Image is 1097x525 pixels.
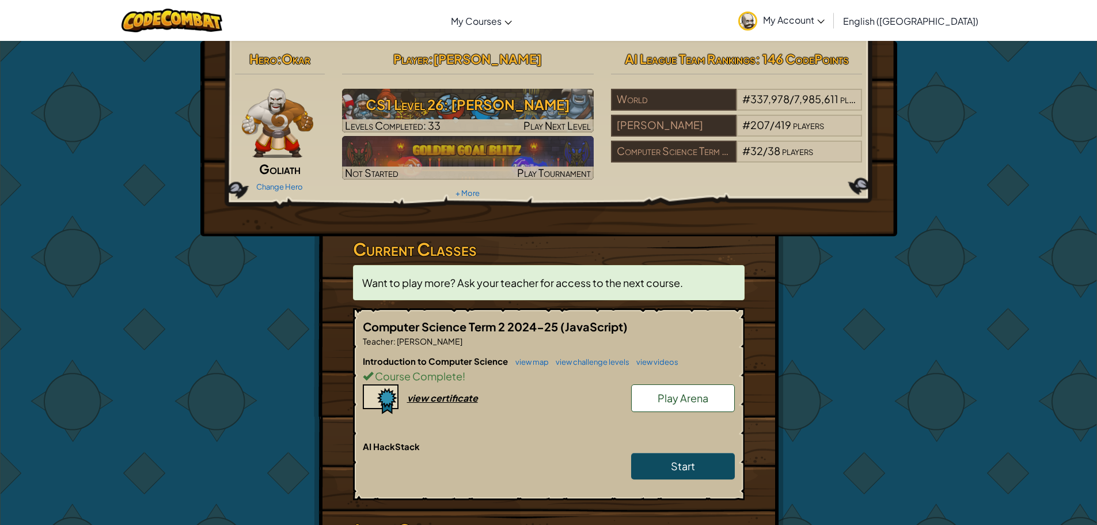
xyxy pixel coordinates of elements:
[789,92,794,105] span: /
[550,357,629,367] a: view challenge levels
[517,166,591,179] span: Play Tournament
[345,166,398,179] span: Not Started
[732,2,830,39] a: My Account
[763,14,825,26] span: My Account
[631,357,678,367] a: view videos
[393,336,396,346] span: :
[671,459,695,473] span: Start
[345,119,441,132] span: Levels Completed: 33
[768,144,780,157] span: 38
[523,119,591,132] span: Play Next Level
[611,152,863,165] a: Computer Science Term 2 2024-25#32/38players
[428,51,433,67] span: :
[277,51,282,67] span: :
[462,369,465,383] span: !
[742,118,750,131] span: #
[363,392,478,404] a: view certificate
[611,89,737,111] div: World
[750,92,789,105] span: 337,978
[373,369,462,383] span: Course Complete
[363,384,398,414] img: certificate-icon.png
[342,136,594,180] a: Not StartedPlay Tournament
[249,51,277,67] span: Hero
[560,319,628,334] span: (JavaScript)
[342,136,594,180] img: Golden Goal
[342,89,594,133] img: CS1 Level 26: Wakka Maul
[775,118,791,131] span: 419
[611,100,863,113] a: World#337,978/7,985,611players
[611,115,737,137] div: [PERSON_NAME]
[770,118,775,131] span: /
[750,118,770,131] span: 207
[763,144,768,157] span: /
[396,336,462,346] span: [PERSON_NAME]
[631,453,735,479] a: Start
[793,118,824,131] span: players
[407,392,478,404] div: view certificate
[837,5,984,36] a: English ([GEOGRAPHIC_DATA])
[843,15,978,27] span: English ([GEOGRAPHIC_DATA])
[840,92,871,105] span: players
[782,144,813,157] span: players
[363,441,420,452] span: AI HackStack
[742,144,750,157] span: #
[451,15,502,27] span: My Courses
[658,391,708,405] span: Play Arena
[742,92,750,105] span: #
[362,276,683,289] span: Want to play more? Ask your teacher for access to the next course.
[510,357,549,367] a: view map
[282,51,310,67] span: Okar
[445,5,518,36] a: My Courses
[750,144,763,157] span: 32
[756,51,849,67] span: : 146 CodePoints
[242,89,314,158] img: goliath-pose.png
[342,92,594,118] h3: CS1 Level 26: [PERSON_NAME]
[611,126,863,139] a: [PERSON_NAME]#207/419players
[363,336,393,346] span: Teacher
[122,9,222,32] img: CodeCombat logo
[738,12,757,31] img: avatar
[611,141,737,163] div: Computer Science Term 2 2024-25
[393,51,428,67] span: Player
[353,236,745,262] h3: Current Classes
[342,89,594,133] a: Play Next Level
[363,319,560,334] span: Computer Science Term 2 2024-25
[625,51,756,67] span: AI League Team Rankings
[363,356,510,367] span: Introduction to Computer Science
[794,92,838,105] span: 7,985,611
[256,182,303,191] a: Change Hero
[259,161,301,177] span: Goliath
[433,51,542,67] span: [PERSON_NAME]
[455,188,480,198] a: + More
